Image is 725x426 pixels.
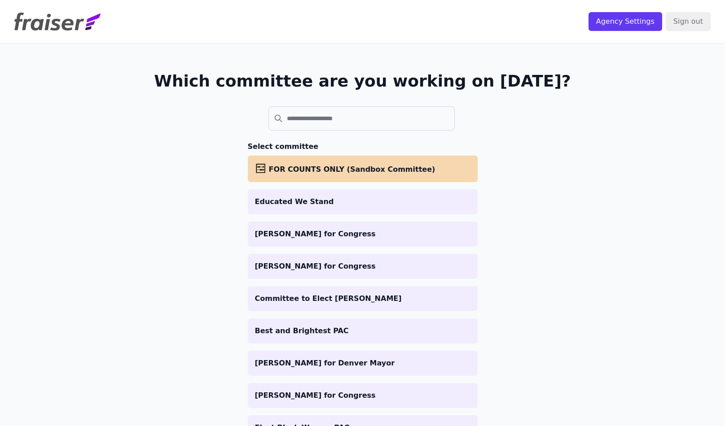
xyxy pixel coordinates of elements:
[255,229,470,239] p: [PERSON_NAME] for Congress
[255,390,470,401] p: [PERSON_NAME] for Congress
[248,156,478,182] a: FOR COUNTS ONLY (Sandbox Committee)
[666,12,711,31] input: Sign out
[14,13,101,30] img: Fraiser Logo
[248,351,478,376] a: [PERSON_NAME] for Denver Mayor
[248,141,478,152] h3: Select committee
[248,286,478,311] a: Committee to Elect [PERSON_NAME]
[248,383,478,408] a: [PERSON_NAME] for Congress
[255,358,470,369] p: [PERSON_NAME] for Denver Mayor
[255,261,470,272] p: [PERSON_NAME] for Congress
[248,222,478,247] a: [PERSON_NAME] for Congress
[255,326,470,336] p: Best and Brightest PAC
[589,12,662,31] input: Agency Settings
[248,318,478,343] a: Best and Brightest PAC
[248,189,478,214] a: Educated We Stand
[248,254,478,279] a: [PERSON_NAME] for Congress
[255,196,470,207] p: Educated We Stand
[255,293,470,304] p: Committee to Elect [PERSON_NAME]
[269,165,435,174] span: FOR COUNTS ONLY (Sandbox Committee)
[154,72,571,90] h1: Which committee are you working on [DATE]?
